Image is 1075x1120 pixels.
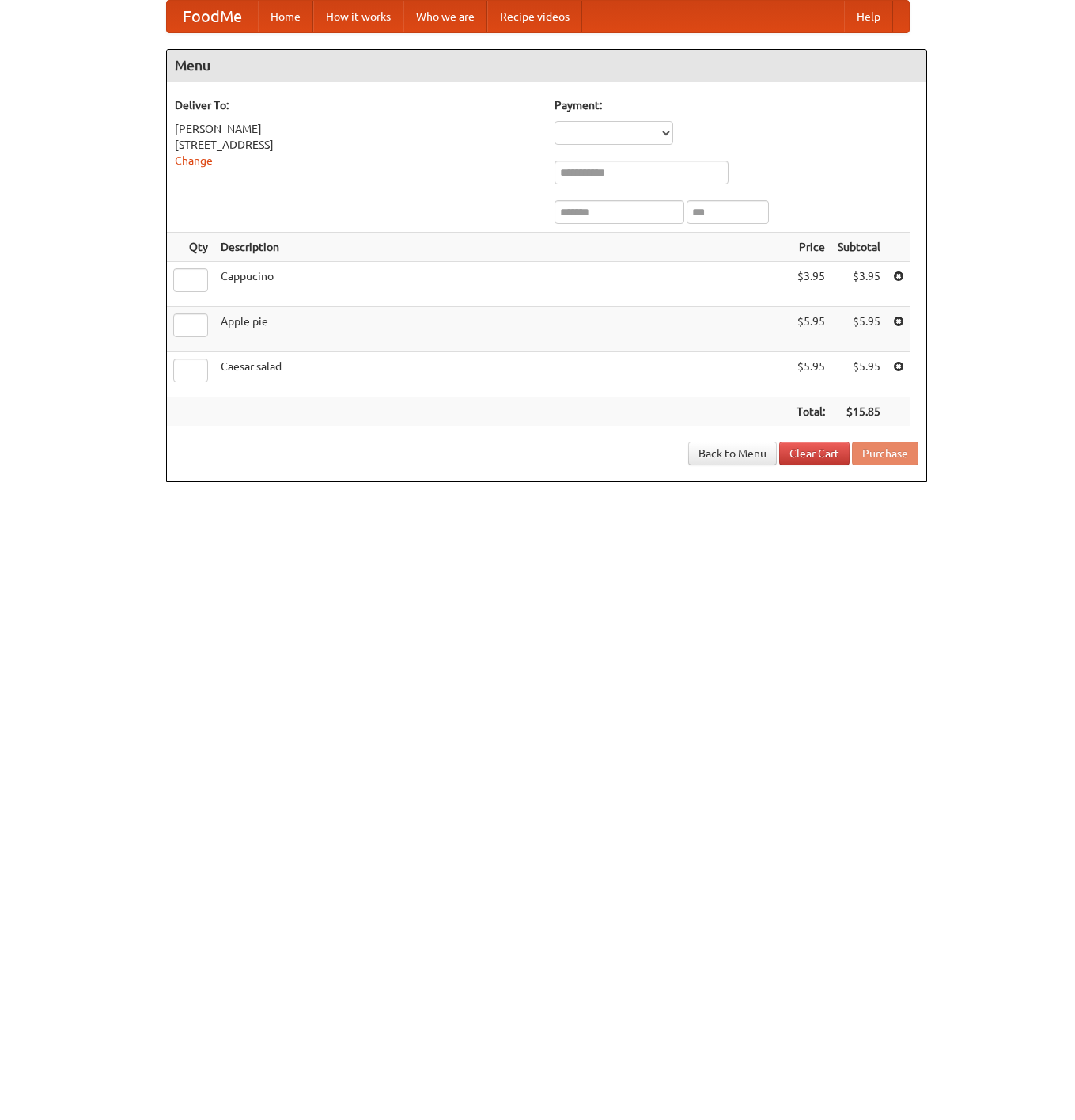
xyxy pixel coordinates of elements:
[175,121,539,137] div: [PERSON_NAME]
[214,307,790,352] td: Apple pie
[487,1,582,32] a: Recipe videos
[790,352,831,397] td: $5.95
[831,352,887,397] td: $5.95
[167,233,214,262] th: Qty
[175,137,539,153] div: [STREET_ADDRESS]
[844,1,893,32] a: Help
[790,233,831,262] th: Price
[779,442,850,465] a: Clear Cart
[831,397,887,427] th: $15.85
[555,97,918,113] h5: Payment:
[175,154,213,167] a: Change
[175,97,539,113] h5: Deliver To:
[258,1,313,32] a: Home
[688,442,777,465] a: Back to Menu
[403,1,487,32] a: Who we are
[790,397,831,427] th: Total:
[831,262,887,307] td: $3.95
[831,233,887,262] th: Subtotal
[167,50,926,82] h4: Menu
[852,442,918,465] button: Purchase
[167,1,258,32] a: FoodMe
[790,262,831,307] td: $3.95
[214,262,790,307] td: Cappucino
[214,352,790,397] td: Caesar salad
[790,307,831,352] td: $5.95
[214,233,790,262] th: Description
[313,1,403,32] a: How it works
[831,307,887,352] td: $5.95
